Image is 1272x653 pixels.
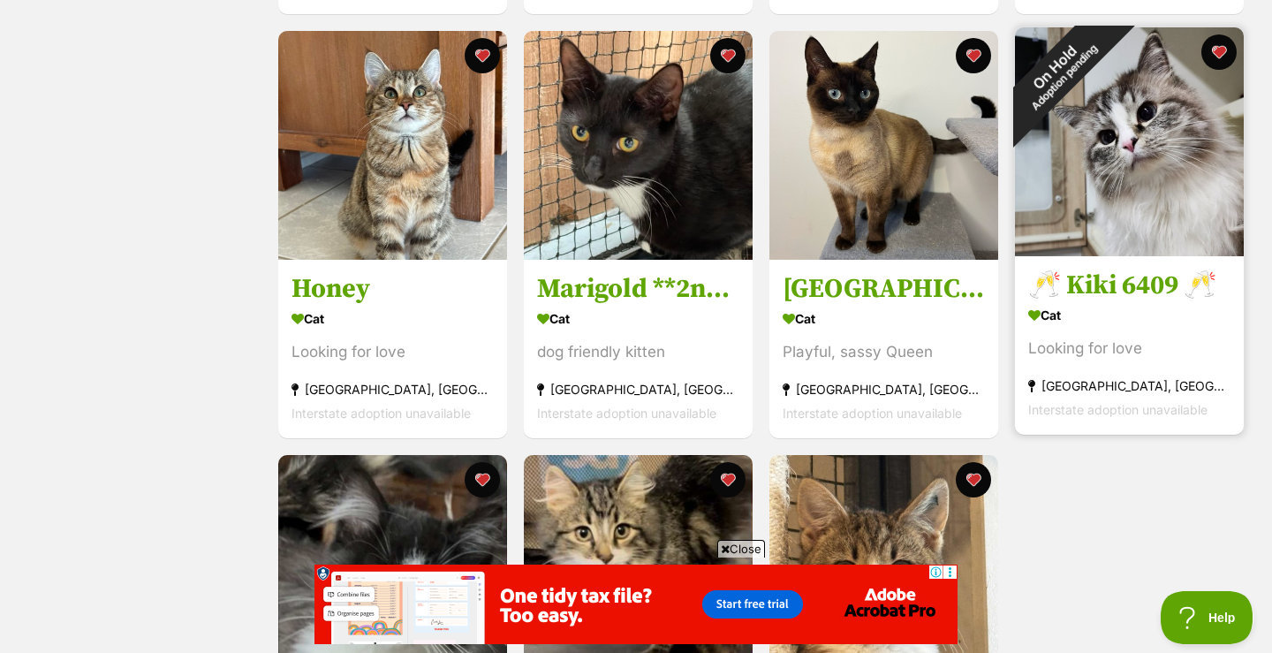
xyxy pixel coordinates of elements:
[1028,402,1208,417] span: Interstate adoption unavailable
[956,462,991,497] button: favourite
[783,272,985,306] h3: [GEOGRAPHIC_DATA]
[524,31,753,260] img: Marigold **2nd Chance Cat Rescue**
[537,272,739,306] h3: Marigold **2nd Chance Cat Rescue**
[278,31,507,260] img: Honey
[291,377,494,401] div: [GEOGRAPHIC_DATA], [GEOGRAPHIC_DATA]
[524,259,753,438] a: Marigold **2nd Chance Cat Rescue** Cat dog friendly kitten [GEOGRAPHIC_DATA], [GEOGRAPHIC_DATA] I...
[537,377,739,401] div: [GEOGRAPHIC_DATA], [GEOGRAPHIC_DATA]
[465,462,500,497] button: favourite
[1161,591,1254,644] iframe: Help Scout Beacon - Open
[291,406,471,421] span: Interstate adoption unavailable
[783,377,985,401] div: [GEOGRAPHIC_DATA], [GEOGRAPHIC_DATA]
[537,406,716,421] span: Interstate adoption unavailable
[769,259,998,438] a: [GEOGRAPHIC_DATA] Cat Playful, sassy Queen [GEOGRAPHIC_DATA], [GEOGRAPHIC_DATA] Interstate adopti...
[1201,34,1237,70] button: favourite
[537,306,739,331] div: Cat
[710,38,746,73] button: favourite
[291,340,494,364] div: Looking for love
[1015,242,1244,260] a: On HoldAdoption pending
[314,565,958,644] iframe: Advertisement
[1015,27,1244,256] img: 🥂 Kiki 6409 🥂
[783,406,962,421] span: Interstate adoption unavailable
[710,462,746,497] button: favourite
[1029,42,1100,112] span: Adoption pending
[291,306,494,331] div: Cat
[956,38,991,73] button: favourite
[278,259,507,438] a: Honey Cat Looking for love [GEOGRAPHIC_DATA], [GEOGRAPHIC_DATA] Interstate adoption unavailable f...
[465,38,500,73] button: favourite
[1028,374,1230,398] div: [GEOGRAPHIC_DATA], [GEOGRAPHIC_DATA]
[1015,255,1244,435] a: 🥂 Kiki 6409 🥂 Cat Looking for love [GEOGRAPHIC_DATA], [GEOGRAPHIC_DATA] Interstate adoption unava...
[783,306,985,331] div: Cat
[769,31,998,260] img: Egypt
[537,340,739,364] div: dog friendly kitten
[1028,302,1230,328] div: Cat
[291,272,494,306] h3: Honey
[1028,337,1230,361] div: Looking for love
[783,340,985,364] div: Playful, sassy Queen
[717,540,765,558] span: Close
[1028,269,1230,302] h3: 🥂 Kiki 6409 🥂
